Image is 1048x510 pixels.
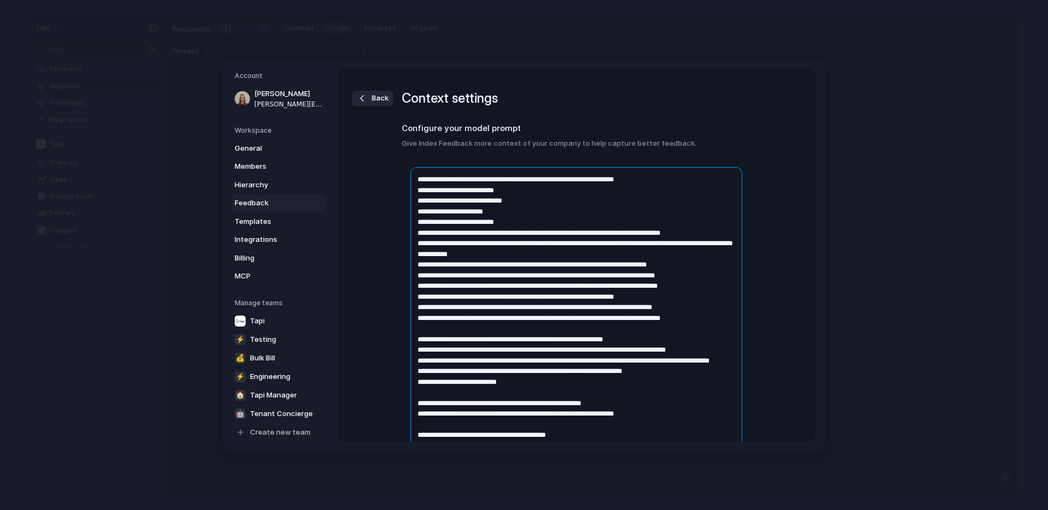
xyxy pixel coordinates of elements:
h1: Context settings [402,88,498,108]
a: Integrations [231,231,326,248]
span: Templates [235,216,305,227]
span: Create new team [250,426,311,437]
span: MCP [235,271,305,282]
span: [PERSON_NAME] [254,88,324,99]
span: Back [372,93,389,104]
a: Tapi [231,312,326,329]
div: ⚡ [235,334,246,345]
span: Integrations [235,234,305,245]
h5: Account [235,71,326,81]
div: 💰 [235,352,246,363]
span: Engineering [250,371,290,382]
h5: Manage teams [235,298,326,307]
span: Bulk Bill [250,352,275,363]
span: Hierarchy [235,179,305,190]
a: Hierarchy [231,176,326,193]
a: ⚡Engineering [231,367,326,385]
button: Back [352,91,393,106]
h2: Configure your model prompt [402,122,751,135]
div: ⚡ [235,371,246,382]
a: 💰Bulk Bill [231,349,326,366]
a: [PERSON_NAME][PERSON_NAME][EMAIL_ADDRESS][DOMAIN_NAME] [231,85,326,112]
a: Create new team [231,423,326,441]
a: Members [231,158,326,175]
span: Members [235,161,305,172]
div: 🤖 [235,408,246,419]
span: [PERSON_NAME][EMAIL_ADDRESS][DOMAIN_NAME] [254,99,324,109]
a: MCP [231,268,326,285]
a: ⚡Testing [231,330,326,348]
a: 🏠Tapi Manager [231,386,326,404]
a: 🤖Tenant Concierge [231,405,326,422]
h3: Give Index Feedback more context of your company to help capture better feedback. [402,138,751,149]
span: Tenant Concierge [250,408,313,419]
a: Feedback [231,194,326,212]
span: General [235,143,305,153]
span: Tapi [250,315,265,326]
a: General [231,139,326,157]
a: Billing [231,249,326,266]
span: Feedback [235,198,305,209]
h5: Workspace [235,125,326,135]
a: Templates [231,212,326,230]
div: 🏠 [235,389,246,400]
span: Tapi Manager [250,389,297,400]
span: Testing [250,334,276,345]
span: Billing [235,252,305,263]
